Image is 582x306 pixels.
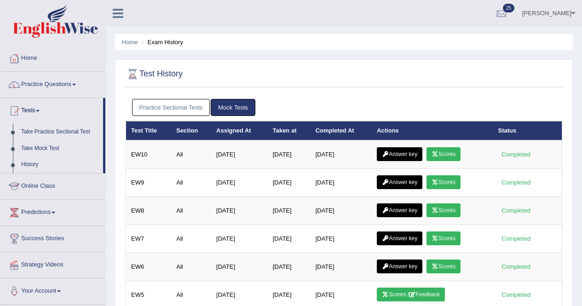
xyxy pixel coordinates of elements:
[211,225,268,253] td: [DATE]
[493,121,562,140] th: Status
[126,197,172,225] td: EW8
[171,253,211,281] td: All
[0,252,105,275] a: Strategy Videos
[498,234,534,243] div: Completed
[377,260,422,273] a: Answer key
[268,197,311,225] td: [DATE]
[17,124,103,140] a: Take Practice Sectional Test
[0,278,105,301] a: Your Account
[171,225,211,253] td: All
[268,140,311,169] td: [DATE]
[311,197,372,225] td: [DATE]
[0,98,103,121] a: Tests
[426,231,461,245] a: Scores
[171,197,211,225] td: All
[17,140,103,157] a: Take Mock Test
[498,150,534,159] div: Completed
[126,169,172,197] td: EW9
[17,156,103,173] a: History
[498,262,534,271] div: Completed
[498,206,534,215] div: Completed
[498,290,534,300] div: Completed
[126,121,172,140] th: Test Title
[268,169,311,197] td: [DATE]
[211,99,255,116] a: Mock Tests
[211,121,268,140] th: Assigned At
[0,72,105,95] a: Practice Questions
[377,231,422,245] a: Answer key
[311,225,372,253] td: [DATE]
[268,225,311,253] td: [DATE]
[377,203,422,217] a: Answer key
[126,140,172,169] td: EW10
[126,225,172,253] td: EW7
[377,147,422,161] a: Answer key
[211,197,268,225] td: [DATE]
[311,121,372,140] th: Completed At
[171,169,211,197] td: All
[211,253,268,281] td: [DATE]
[426,147,461,161] a: Scores
[426,260,461,273] a: Scores
[372,121,493,140] th: Actions
[311,140,372,169] td: [DATE]
[311,169,372,197] td: [DATE]
[377,288,445,301] a: Scores /Feedback
[132,99,210,116] a: Practice Sectional Tests
[122,39,138,46] a: Home
[139,38,183,46] li: Exam History
[211,140,268,169] td: [DATE]
[0,200,105,223] a: Predictions
[126,253,172,281] td: EW6
[268,121,311,140] th: Taken at
[498,178,534,187] div: Completed
[0,226,105,249] a: Success Stories
[171,121,211,140] th: Section
[211,169,268,197] td: [DATE]
[0,46,105,69] a: Home
[311,253,372,281] td: [DATE]
[126,67,183,81] h2: Test History
[503,4,514,12] span: 25
[426,175,461,189] a: Scores
[268,253,311,281] td: [DATE]
[377,175,422,189] a: Answer key
[0,173,105,196] a: Online Class
[426,203,461,217] a: Scores
[171,140,211,169] td: All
